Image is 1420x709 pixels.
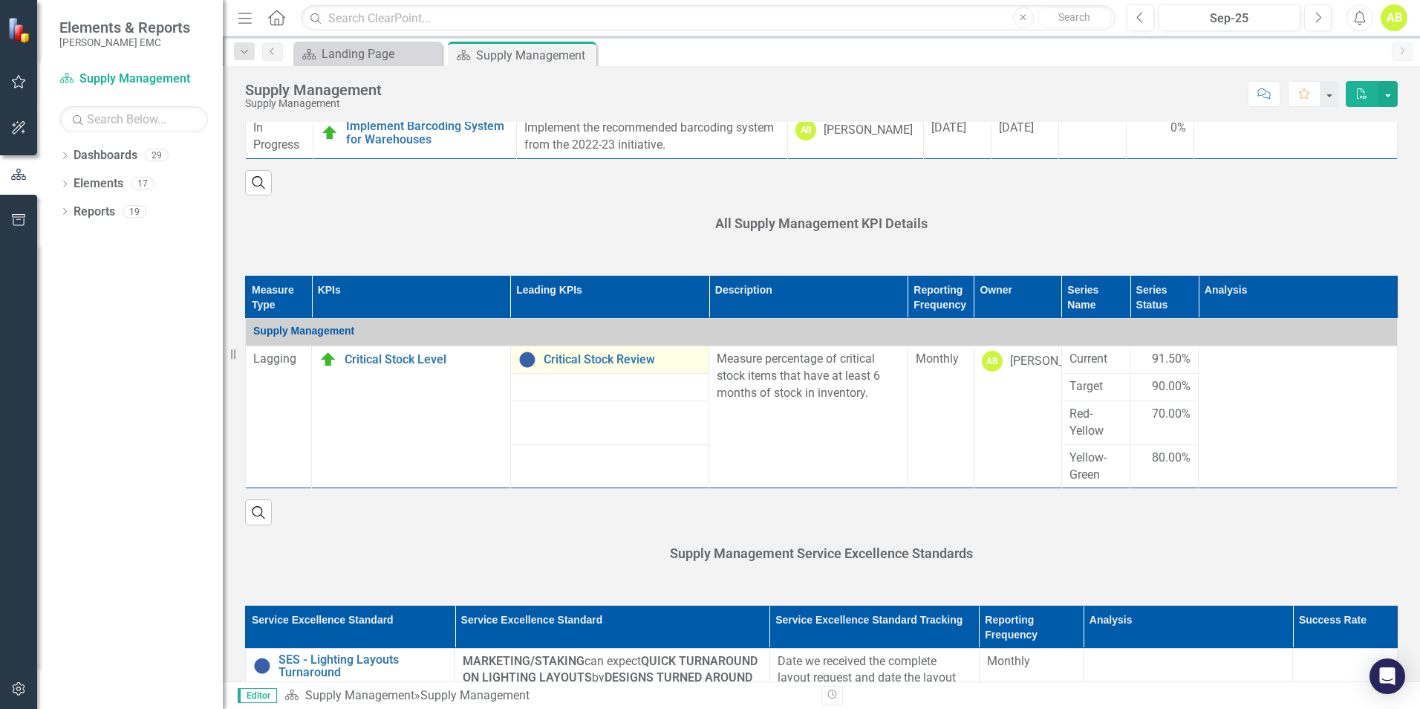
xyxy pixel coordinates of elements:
span: [DATE] [999,120,1034,135]
td: Double-Click to Edit [923,115,991,159]
span: Elements & Reports [59,19,190,36]
div: 19 [123,205,146,218]
td: Double-Click to Edit [1061,346,1130,373]
td: Double-Click to Edit [1061,444,1130,488]
a: Dashboards [74,147,137,164]
img: ClearPoint Strategy [7,17,33,43]
div: Supply Management [245,98,382,109]
span: Target [1069,378,1122,395]
td: Double-Click to Edit [1130,444,1199,488]
td: Double-Click to Edit [517,115,788,159]
input: Search Below... [59,106,208,132]
span: 70.00% [1152,406,1191,423]
div: AB [982,351,1003,372]
span: 90.00% [1152,378,1191,395]
span: 0% [1170,120,1186,137]
span: In Progress [253,120,299,152]
p: Measure percentage of critical stock items that have at least 6 months of stock in inventory. [717,351,900,405]
button: Search [1038,7,1112,28]
div: Landing Page [322,45,438,63]
div: [PERSON_NAME] [1010,353,1099,370]
strong: MARKETING/STAKING [463,654,584,668]
td: Double-Click to Edit [974,346,1061,488]
td: Double-Click to Edit [246,346,312,488]
span: Supply Management [253,325,354,337]
td: Double-Click to Edit [991,115,1058,159]
td: Double-Click to Edit [246,115,313,159]
td: Double-Click to Edit [1130,401,1199,444]
a: Critical Stock Review [544,353,702,366]
span: All Supply Management KPI Details [715,216,928,231]
div: [PERSON_NAME] [824,122,913,139]
span: Editor [238,688,277,703]
button: AB [1381,4,1407,31]
td: Double-Click to Edit [1193,115,1397,159]
span: 91.50% [1152,351,1191,368]
div: Supply Management [245,82,382,98]
img: At Target [321,124,339,142]
a: Landing Page [297,45,438,63]
div: Supply Management [420,688,530,702]
td: Double-Click to Edit [788,115,923,159]
div: Open Intercom Messenger [1369,658,1405,694]
button: Sep-25 [1159,4,1300,31]
div: Monthly [987,653,1076,670]
a: Reports [74,204,115,221]
span: Current [1069,351,1122,368]
div: » [284,687,810,705]
td: Double-Click to Edit Right Click for Context Menu [312,346,511,488]
a: SES - Lighting Layouts Turnaround [279,653,447,679]
span: 80.00% [1152,450,1191,467]
a: Supply Management [305,688,414,702]
small: [PERSON_NAME] EMC [59,36,190,48]
span: [DATE] [931,120,966,135]
a: Elements [74,175,123,192]
td: Double-Click to Edit [1061,373,1130,401]
div: Monthly [916,351,966,368]
span: Red-Yellow [1069,406,1122,440]
input: Search ClearPoint... [301,5,1116,31]
div: 17 [131,178,154,190]
img: At Target [319,351,337,369]
strong: DESIGNS TURNED AROUND [DATE] [463,670,752,702]
span: Search [1058,11,1090,23]
td: Double-Click to Edit [908,346,974,488]
td: Double-Click to Edit [1130,346,1199,373]
td: Double-Click to Edit [1130,373,1199,401]
img: No Information [518,351,536,369]
a: Supply Management [59,71,208,88]
a: Implement Barcoding System for Warehouses [346,120,509,146]
td: Double-Click to Edit [1061,401,1130,444]
div: Sep-25 [1164,10,1295,27]
div: 29 [145,149,169,162]
strong: Supply Management Service Excellence Standards [670,545,973,561]
td: Double-Click to Edit [1199,346,1398,488]
td: Double-Click to Edit Right Click for Context Menu [313,115,517,159]
div: Supply Management [476,46,593,65]
div: AB [795,120,816,140]
td: Double-Click to Edit Right Click for Context Menu [510,346,709,373]
span: Lagging [253,352,296,366]
span: Yellow-Green [1069,450,1122,484]
img: No Information [253,657,271,675]
p: Implement the recommended barcoding system from the 2022-23 initiative. [524,120,780,154]
a: Critical Stock Level [345,353,503,366]
td: Double-Click to Edit [709,346,908,488]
